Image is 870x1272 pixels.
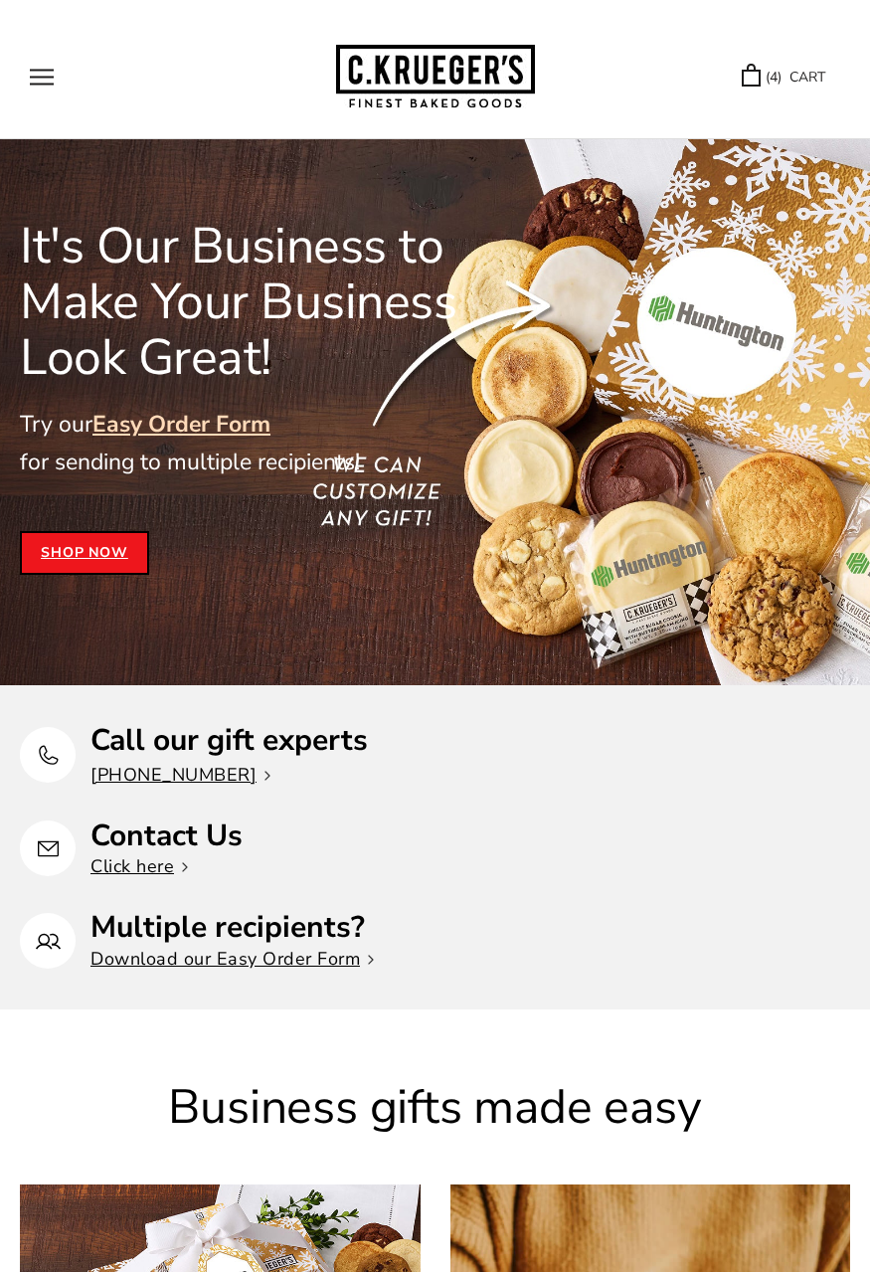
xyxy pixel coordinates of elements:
img: C.KRUEGER'S [336,45,535,109]
img: Contact Us [36,836,61,861]
img: Multiple recipients? [36,929,61,954]
h1: It's Our Business to Make Your Business Look Great! [20,219,487,386]
a: Shop Now [20,531,149,575]
p: Try our for sending to multiple recipients! [20,406,487,481]
a: Easy Order Form [92,409,270,440]
img: Call our gift experts [36,743,61,768]
a: Download our Easy Order Form [90,947,374,971]
p: Call our gift experts [90,725,368,756]
a: (4) CART [742,66,825,89]
p: Contact Us [90,820,243,851]
button: Open navigation [30,69,54,86]
a: [PHONE_NUMBER] [90,763,270,787]
p: Multiple recipients? [90,912,374,943]
a: Click here [90,854,188,878]
h2: Business gifts made easy [20,1080,850,1134]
